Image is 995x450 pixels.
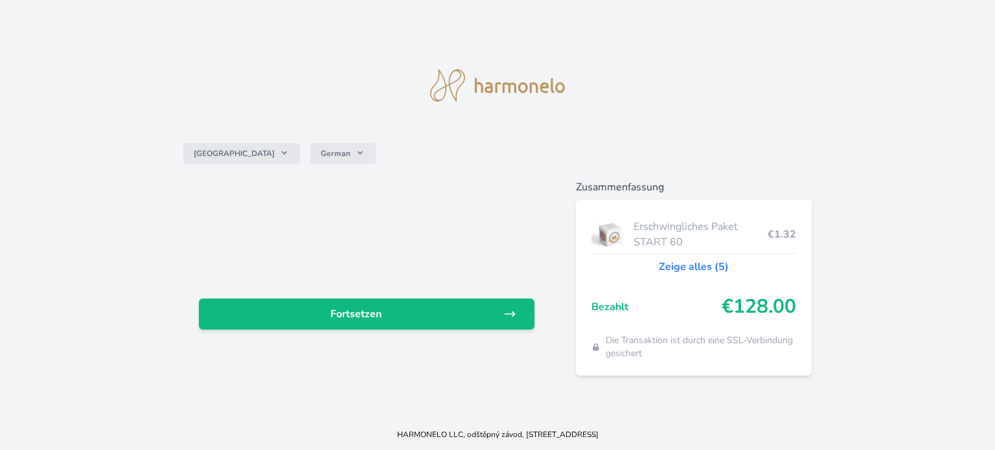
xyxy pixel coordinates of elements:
span: Die Transaktion ist durch eine SSL-Verbindung gesichert [606,334,797,360]
span: [GEOGRAPHIC_DATA] [194,148,275,159]
span: €1.32 [768,227,796,242]
a: Fortsetzen [199,298,534,330]
span: Erschwingliches Paket START 60 [634,219,768,250]
button: [GEOGRAPHIC_DATA] [183,143,300,164]
img: logo.svg [430,69,565,102]
span: €128.00 [722,295,796,319]
h6: Zusammenfassung [576,179,812,195]
span: Bezahlt [591,299,722,315]
a: Zeige alles (5) [659,259,729,275]
img: start.jpg [591,218,628,251]
span: Fortsetzen [209,306,503,322]
button: German [310,143,376,164]
span: German [321,148,350,159]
